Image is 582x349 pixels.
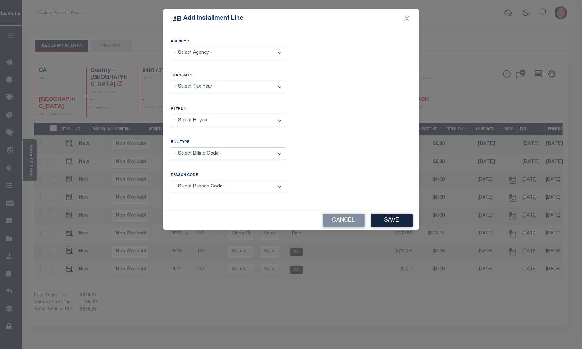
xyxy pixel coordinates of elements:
label: RType [171,106,186,112]
button: Save [371,214,413,227]
label: Agency [171,38,190,44]
label: Tax Year [171,72,192,78]
label: Bill Type [171,140,190,145]
button: Cancel [323,214,365,227]
label: Reason Code [171,173,198,178]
